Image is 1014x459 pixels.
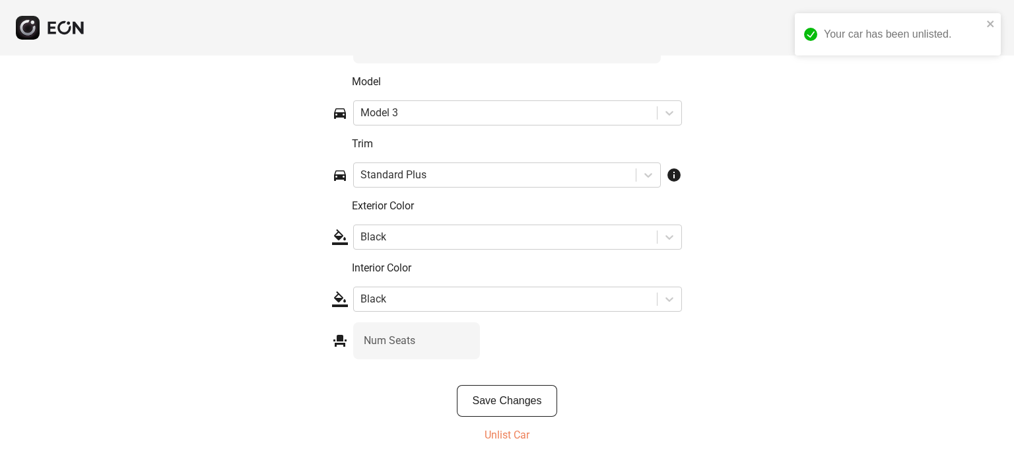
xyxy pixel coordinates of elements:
button: close [986,18,996,29]
span: info [666,167,682,183]
span: format_color_fill [332,229,348,245]
span: event_seat [332,333,348,349]
p: Model [352,74,682,90]
p: Unlist Car [485,427,529,443]
span: directions_car [332,105,348,121]
span: format_color_fill [332,291,348,307]
p: Interior Color [352,260,682,276]
span: directions_car [332,167,348,183]
p: Trim [352,136,682,152]
label: Num Seats [364,333,415,349]
div: Your car has been unlisted. [824,26,982,42]
button: Save Changes [457,385,558,417]
p: Exterior Color [352,198,682,214]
